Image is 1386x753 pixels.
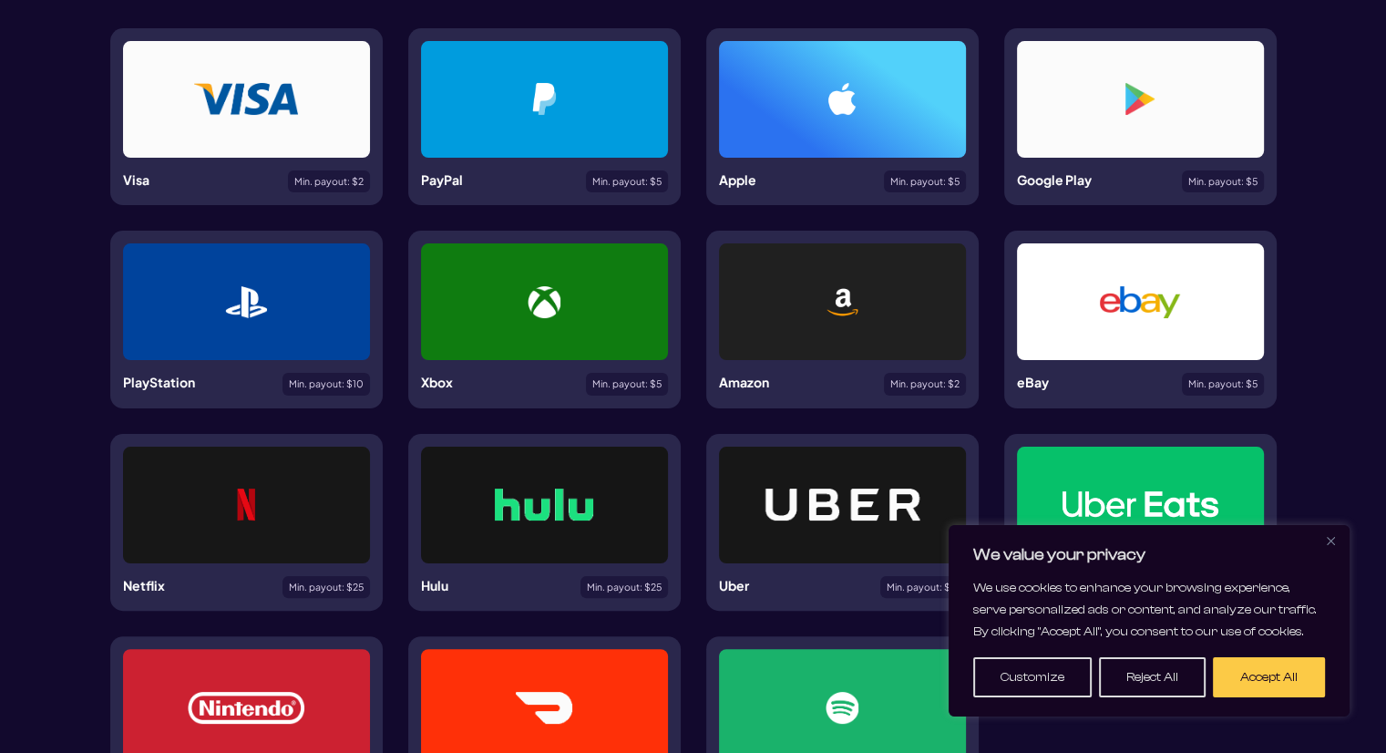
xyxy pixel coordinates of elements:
span: eBay [1017,374,1049,390]
span: Uber [719,577,749,593]
span: Google Play [1017,171,1092,188]
span: Min. payout: $ 15 [887,583,960,593]
img: Payment Method [236,489,256,521]
img: Payment Method [1100,286,1180,318]
img: Payment Method [188,692,305,724]
img: Payment Method [1125,83,1154,115]
button: Accept All [1213,657,1325,697]
div: We value your privacy [949,525,1350,717]
button: Customize [973,657,1092,697]
span: Min. payout: $ 10 [289,379,364,389]
span: PlayStation [123,374,195,390]
button: Close [1319,530,1341,552]
span: Min. payout: $ 2 [294,177,364,187]
img: Payment Method [225,286,267,318]
img: Close [1327,537,1335,545]
span: Min. payout: $ 5 [1188,379,1258,389]
p: We use cookies to enhance your browsing experience, serve personalized ads or content, and analyz... [973,577,1325,643]
img: Payment Method [194,83,298,115]
img: Payment Method [763,489,922,521]
span: Apple [719,171,756,188]
img: Payment Method [828,83,857,115]
span: Min. payout: $ 2 [890,379,960,389]
p: We value your privacy [973,544,1325,566]
img: Payment Method [1061,489,1220,521]
span: Xbox [421,374,453,390]
span: PayPal [421,171,463,188]
span: Min. payout: $ 5 [1188,177,1258,187]
span: Visa [123,171,149,188]
span: Min. payout: $ 25 [587,583,662,593]
img: Payment Method [826,286,857,318]
img: Payment Method [495,489,593,521]
button: Reject All [1099,657,1206,697]
span: Min. payout: $ 5 [592,379,662,389]
span: Amazon [719,374,769,390]
img: Payment Method [532,83,557,115]
span: Min. payout: $ 25 [289,583,364,593]
img: Payment Method [826,692,859,724]
img: Payment Method [528,286,560,318]
span: Min. payout: $ 5 [592,177,662,187]
span: Netflix [123,577,165,593]
span: Min. payout: $ 5 [890,177,960,187]
span: Hulu [421,577,448,593]
img: Payment Method [516,692,573,724]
